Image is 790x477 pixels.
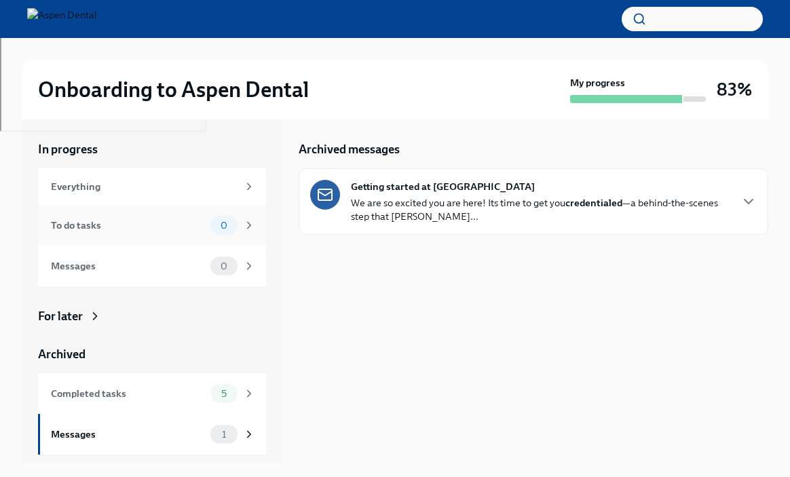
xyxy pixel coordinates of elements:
a: For later [38,308,266,324]
p: We are so excited you are here! Its time to get you —a behind-the-scenes step that [PERSON_NAME]... [351,196,730,223]
h2: Onboarding to Aspen Dental [38,76,309,103]
h3: 83% [717,77,752,102]
div: For later [38,308,83,324]
a: Everything [38,168,266,205]
span: 5 [213,389,235,399]
strong: Getting started at [GEOGRAPHIC_DATA] [351,180,535,193]
div: To do tasks [51,218,205,233]
strong: credentialed [565,197,622,209]
div: Messages [51,427,205,442]
img: Aspen Dental [27,8,97,30]
a: Messages1 [38,414,266,455]
div: Messages [51,259,205,273]
div: Completed tasks [51,386,205,401]
h5: Archived messages [299,141,400,157]
span: 0 [212,221,236,231]
a: Messages0 [38,246,266,286]
a: Completed tasks5 [38,373,266,414]
a: To do tasks0 [38,205,266,246]
strong: My progress [570,76,625,90]
div: Everything [51,179,238,194]
span: 1 [214,430,234,440]
span: 0 [212,261,236,271]
a: Archived [38,346,266,362]
a: In progress [38,141,266,157]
